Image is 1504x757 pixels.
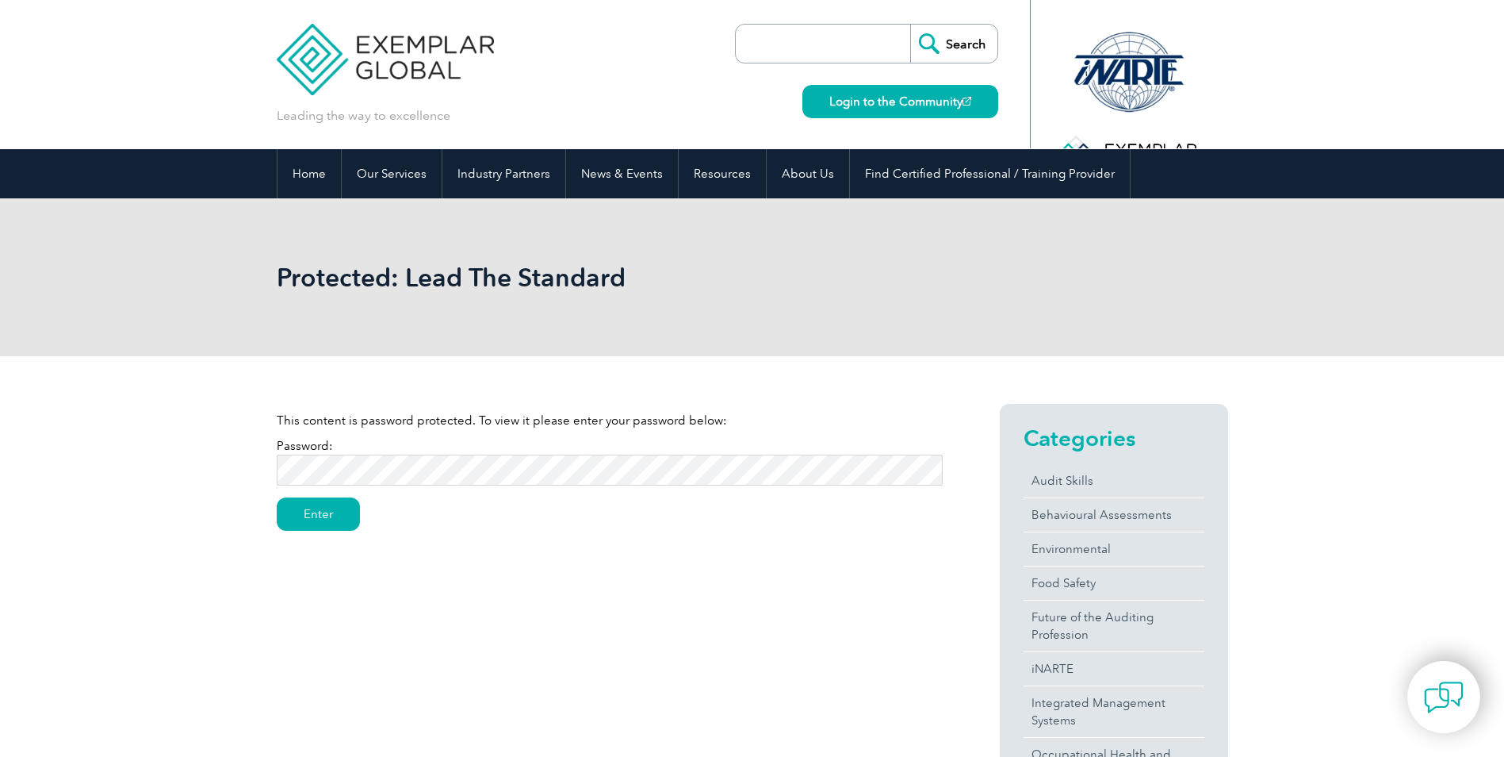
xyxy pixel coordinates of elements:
[1024,464,1204,498] a: Audit Skills
[277,107,450,125] p: Leading the way to excellence
[277,149,341,198] a: Home
[277,439,943,477] label: Password:
[910,25,997,63] input: Search
[1024,686,1204,737] a: Integrated Management Systems
[277,412,943,429] p: This content is password protected. To view it please enter your password below:
[1024,567,1204,600] a: Food Safety
[1024,601,1204,651] a: Future of the Auditing Profession
[1024,425,1204,451] h2: Categories
[679,149,766,198] a: Resources
[1024,532,1204,566] a: Environmental
[1024,498,1204,532] a: Behavioural Assessments
[850,149,1130,198] a: Find Certified Professional / Training Provider
[962,97,971,106] img: open_square.png
[802,85,998,118] a: Login to the Community
[277,455,943,486] input: Password:
[342,149,442,198] a: Our Services
[277,498,360,531] input: Enter
[566,149,678,198] a: News & Events
[1424,678,1464,717] img: contact-chat.png
[277,262,886,293] h1: Protected: Lead The Standard
[442,149,565,198] a: Industry Partners
[1024,652,1204,686] a: iNARTE
[767,149,849,198] a: About Us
